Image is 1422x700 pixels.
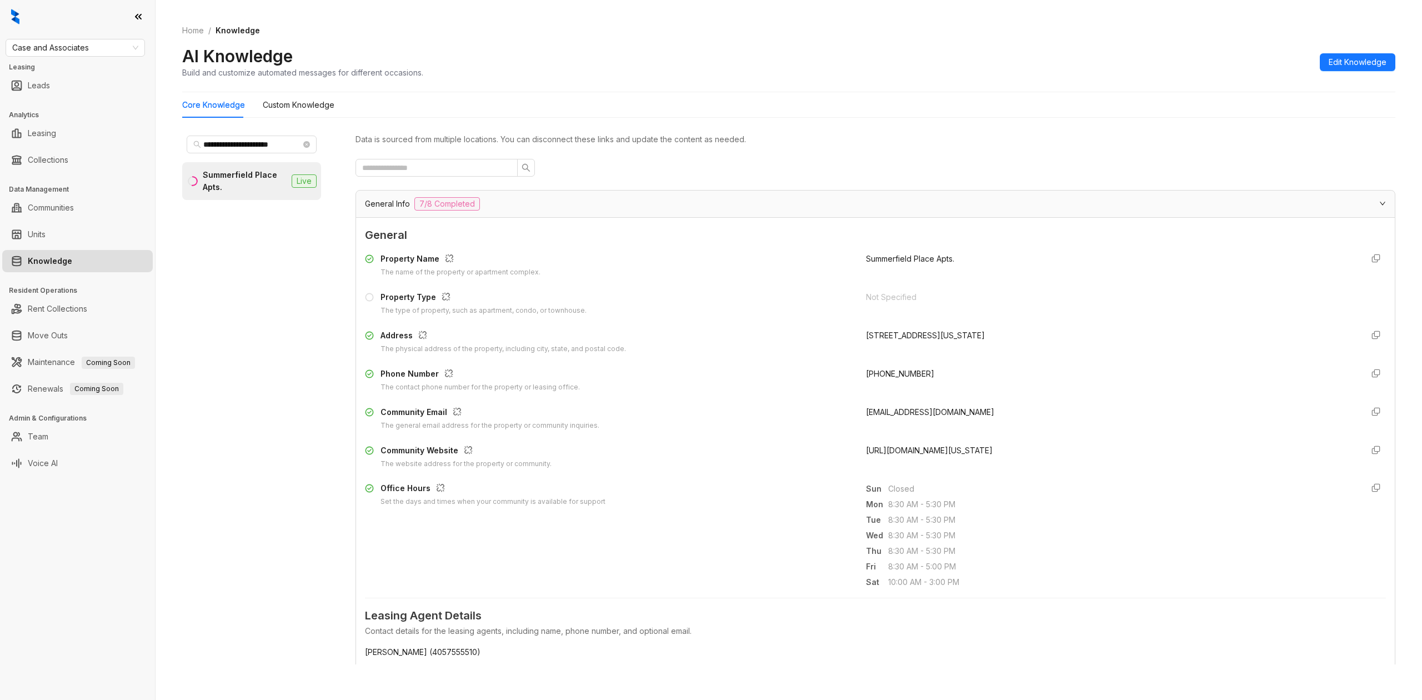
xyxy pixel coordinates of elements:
[866,545,888,557] span: Thu
[2,223,153,246] li: Units
[866,498,888,511] span: Mon
[28,250,72,272] a: Knowledge
[866,407,994,417] span: [EMAIL_ADDRESS][DOMAIN_NAME]
[9,110,155,120] h3: Analytics
[9,184,155,194] h3: Data Management
[203,169,287,193] div: Summerfield Place Apts.
[216,26,260,35] span: Knowledge
[866,291,1354,303] div: Not Specified
[180,24,206,37] a: Home
[888,498,1354,511] span: 8:30 AM - 5:30 PM
[365,607,1386,624] span: Leasing Agent Details
[356,191,1395,217] div: General Info7/8 Completed
[380,267,540,278] div: The name of the property or apartment complex.
[182,99,245,111] div: Core Knowledge
[82,357,135,369] span: Coming Soon
[866,561,888,573] span: Fri
[11,9,19,24] img: logo
[866,254,954,263] span: Summerfield Place Apts.
[28,223,46,246] a: Units
[9,413,155,423] h3: Admin & Configurations
[9,286,155,296] h3: Resident Operations
[28,452,58,474] a: Voice AI
[2,324,153,347] li: Move Outs
[1329,56,1386,68] span: Edit Knowledge
[28,378,123,400] a: RenewalsComing Soon
[866,483,888,495] span: Sun
[866,369,934,378] span: [PHONE_NUMBER]
[193,141,201,148] span: search
[414,197,480,211] span: 7/8 Completed
[9,62,155,72] h3: Leasing
[28,324,68,347] a: Move Outs
[2,74,153,97] li: Leads
[866,576,888,588] span: Sat
[888,514,1354,526] span: 8:30 AM - 5:30 PM
[2,197,153,219] li: Communities
[888,576,1354,588] span: 10:00 AM - 3:00 PM
[866,329,1354,342] div: [STREET_ADDRESS][US_STATE]
[208,24,211,37] li: /
[866,529,888,542] span: Wed
[2,122,153,144] li: Leasing
[888,529,1354,542] span: 8:30 AM - 5:30 PM
[365,625,1386,637] div: Contact details for the leasing agents, including name, phone number, and optional email.
[380,421,599,431] div: The general email address for the property or community inquiries.
[866,446,993,455] span: [URL][DOMAIN_NAME][US_STATE]
[1379,200,1386,207] span: expanded
[380,344,626,354] div: The physical address of the property, including city, state, and postal code.
[380,497,605,507] div: Set the days and times when your community is available for support
[28,74,50,97] a: Leads
[292,174,317,188] span: Live
[28,426,48,448] a: Team
[2,426,153,448] li: Team
[263,99,334,111] div: Custom Knowledge
[380,306,587,316] div: The type of property, such as apartment, condo, or townhouse.
[70,383,123,395] span: Coming Soon
[2,250,153,272] li: Knowledge
[888,483,1354,495] span: Closed
[365,227,1386,244] span: General
[380,382,580,393] div: The contact phone number for the property or leasing office.
[303,141,310,148] span: close-circle
[2,452,153,474] li: Voice AI
[522,163,530,172] span: search
[2,351,153,373] li: Maintenance
[365,646,1386,658] span: [PERSON_NAME] (4057555510)
[866,514,888,526] span: Tue
[380,482,605,497] div: Office Hours
[380,444,552,459] div: Community Website
[28,197,74,219] a: Communities
[380,459,552,469] div: The website address for the property or community.
[182,67,423,78] div: Build and customize automated messages for different occasions.
[380,253,540,267] div: Property Name
[380,329,626,344] div: Address
[380,368,580,382] div: Phone Number
[28,298,87,320] a: Rent Collections
[888,545,1354,557] span: 8:30 AM - 5:30 PM
[365,198,410,210] span: General Info
[28,149,68,171] a: Collections
[12,39,138,56] span: Case and Associates
[28,122,56,144] a: Leasing
[355,133,1395,146] div: Data is sourced from multiple locations. You can disconnect these links and update the content as...
[2,149,153,171] li: Collections
[380,291,587,306] div: Property Type
[1320,53,1395,71] button: Edit Knowledge
[2,378,153,400] li: Renewals
[888,561,1354,573] span: 8:30 AM - 5:00 PM
[182,46,293,67] h2: AI Knowledge
[380,406,599,421] div: Community Email
[2,298,153,320] li: Rent Collections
